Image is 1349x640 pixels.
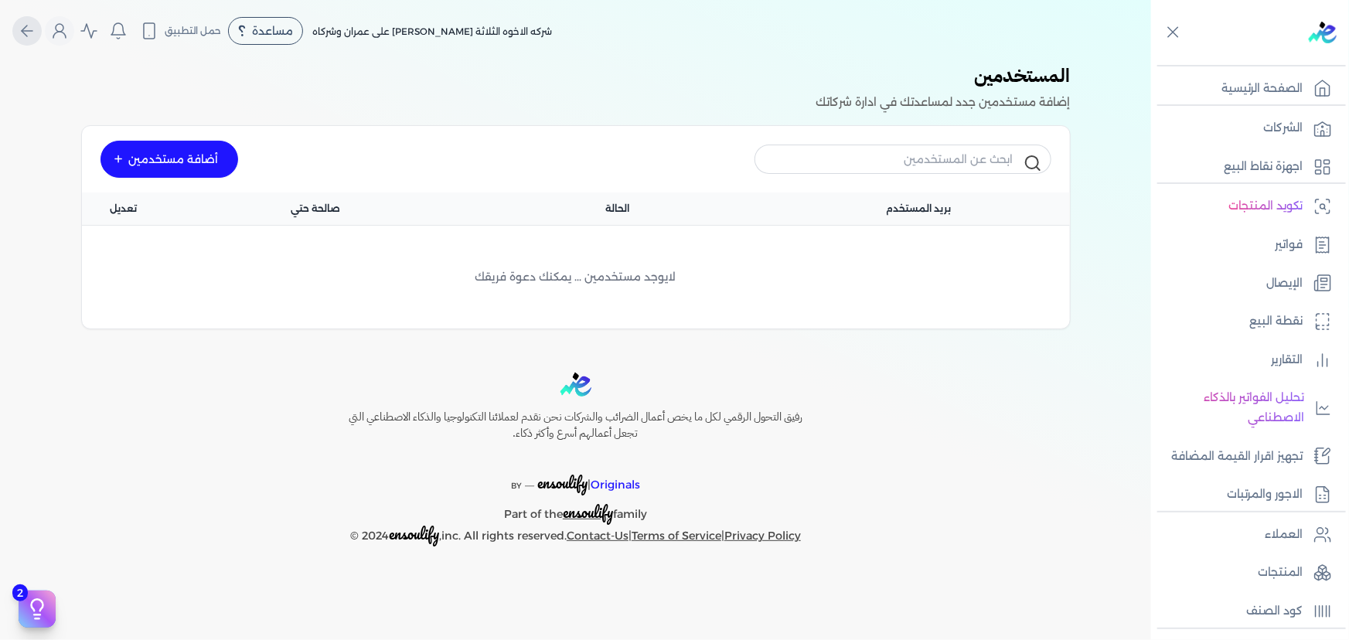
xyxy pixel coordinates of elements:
[1151,595,1340,628] a: كود الصنف
[1258,563,1303,583] p: المنتجات
[724,529,801,543] a: Privacy Policy
[1271,350,1303,370] p: التقارير
[563,507,613,521] a: ensoulify
[755,145,1051,174] input: ابحث عن المستخدمين
[1151,382,1340,434] a: تحليل الفواتير بالذكاء الاصطناعي
[136,18,225,44] button: حمل التطبيق
[1151,441,1340,473] a: تجهيز اقرار القيمة المضافة
[632,529,721,543] a: Terms of Service
[1151,305,1340,338] a: نقطة البيع
[1151,151,1340,183] a: اجهزة نقاط البيع
[1151,519,1340,551] a: العملاء
[19,591,56,628] button: 2
[1263,118,1303,138] p: الشركات
[12,584,28,601] span: 2
[1151,73,1340,105] a: الصفحة الرئيسية
[1221,79,1303,99] p: الصفحة الرئيسية
[511,481,522,491] span: BY
[110,202,137,216] span: تعديل
[816,62,1071,93] h3: المستخدمين
[560,373,591,397] img: logo
[1151,557,1340,589] a: المنتجات
[816,93,1071,113] p: إضافة مستخدمين جدد لمساعدتك في ادارة شركاتك
[1227,485,1303,505] p: الاجور والمرتبات
[567,529,629,543] a: Contact-Us
[1151,112,1340,145] a: الشركات
[1228,196,1303,216] p: تكويد المنتجات
[312,26,552,37] span: شركه الاخوه الثلاثة [PERSON_NAME] على عمران وشركاه
[1151,229,1340,261] a: فواتير
[1249,311,1303,332] p: نقطة البيع
[389,522,439,546] span: ensoulify
[1224,157,1303,177] p: اجهزة نقاط البيع
[165,24,221,38] span: حمل التطبيق
[537,471,588,495] span: ensoulify
[100,141,238,178] div: أضافة مستخدمين
[1246,601,1303,621] p: كود الصنف
[591,478,640,492] span: Originals
[563,500,613,524] span: ensoulify
[1265,525,1303,545] p: العملاء
[1171,447,1303,467] p: تجهيز اقرار القيمة المضافة
[316,496,836,525] p: Part of the family
[316,454,836,496] p: |
[1159,388,1304,427] p: تحليل الفواتير بالذكاء الاصطناعي
[291,202,340,216] span: صالحة حتي
[1151,478,1340,511] a: الاجور والمرتبات
[1151,267,1340,300] a: الإيصال
[1151,344,1340,376] a: التقارير
[887,202,952,216] span: بريد المستخدم
[228,17,303,45] div: مساعدة
[605,202,629,216] span: الحالة
[316,409,836,442] h6: رفيق التحول الرقمي لكل ما يخص أعمال الضرائب والشركات نحن نقدم لعملائنا التكنولوجيا والذكاء الاصطن...
[100,238,1051,316] div: لايوجد مستخدمين ... يمكنك دعوة فريقك
[1309,22,1337,43] img: logo
[1266,274,1303,294] p: الإيصال
[1275,235,1303,255] p: فواتير
[525,477,534,487] sup: __
[316,524,836,546] p: © 2024 ,inc. All rights reserved. | |
[252,26,293,36] span: مساعدة
[1151,190,1340,223] a: تكويد المنتجات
